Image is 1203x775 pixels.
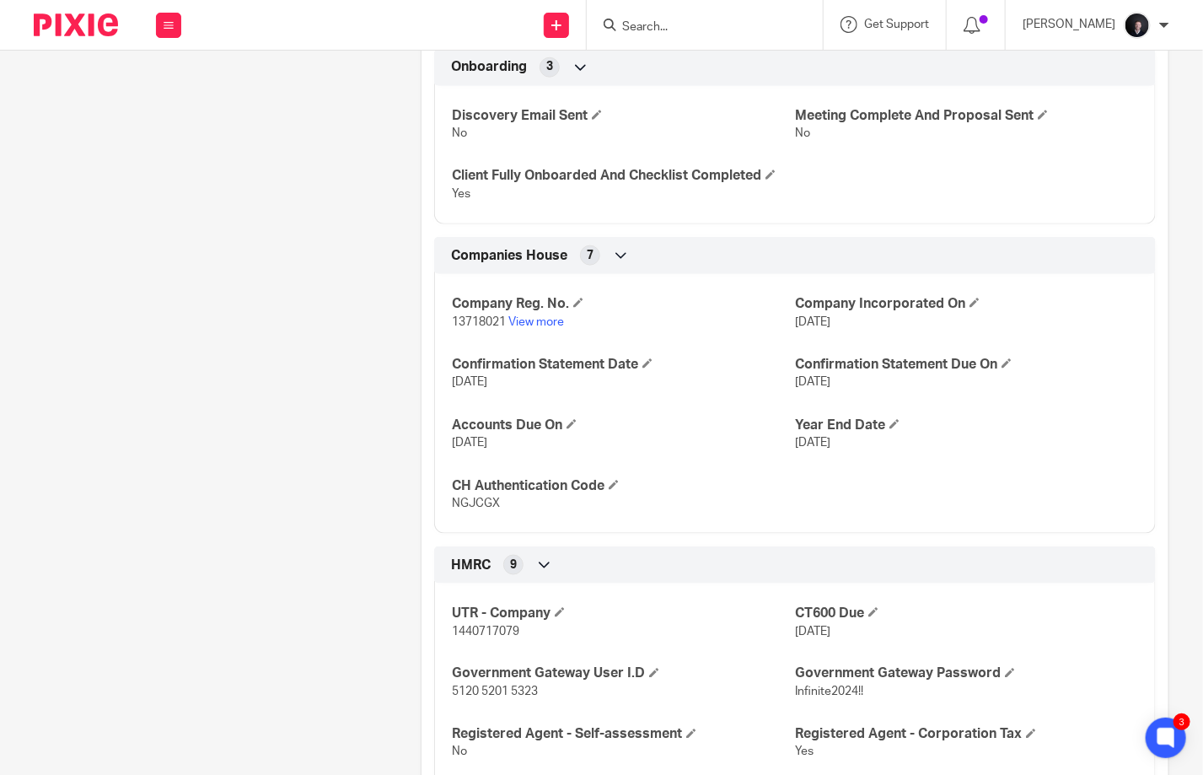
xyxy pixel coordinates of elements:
span: 13718021 [452,316,506,328]
p: [PERSON_NAME] [1023,16,1115,33]
h4: Accounts Due On [452,417,795,434]
h4: Government Gateway Password [795,665,1138,683]
h4: Confirmation Statement Date [452,356,795,374]
span: Yes [795,746,814,758]
a: View more [508,316,564,328]
span: [DATE] [795,376,830,388]
span: 5120 5201 5323 [452,686,538,698]
h4: Discovery Email Sent [452,107,795,125]
span: HMRC [451,557,491,574]
h4: Confirmation Statement Due On [795,356,1138,374]
input: Search [620,20,772,35]
span: 7 [587,247,593,264]
span: [DATE] [452,437,487,449]
h4: Registered Agent - Self-assessment [452,726,795,744]
h4: Client Fully Onboarded And Checklist Completed [452,167,795,185]
span: 1440717079 [452,626,519,638]
h4: Company Reg. No. [452,295,795,313]
h4: CH Authentication Code [452,477,795,495]
h4: CT600 Due [795,605,1138,622]
span: No [795,127,810,139]
span: Yes [452,188,470,200]
h4: Government Gateway User I.D [452,665,795,683]
img: 455A2509.jpg [1124,12,1151,39]
h4: UTR - Company [452,605,795,622]
span: Get Support [864,19,929,30]
span: 3 [546,58,553,75]
span: [DATE] [452,376,487,388]
div: 3 [1173,713,1190,730]
h4: Meeting Complete And Proposal Sent [795,107,1138,125]
span: [DATE] [795,316,830,328]
h4: Registered Agent - Corporation Tax [795,726,1138,744]
img: Pixie [34,13,118,36]
span: Companies House [451,247,567,265]
span: No [452,127,467,139]
span: Infinite2024!! [795,686,863,698]
span: 9 [510,557,517,573]
span: NGJCGX [452,498,500,509]
span: [DATE] [795,437,830,449]
span: No [452,746,467,758]
span: [DATE] [795,626,830,638]
span: Onboarding [451,58,527,76]
h4: Company Incorporated On [795,295,1138,313]
h4: Year End Date [795,417,1138,434]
